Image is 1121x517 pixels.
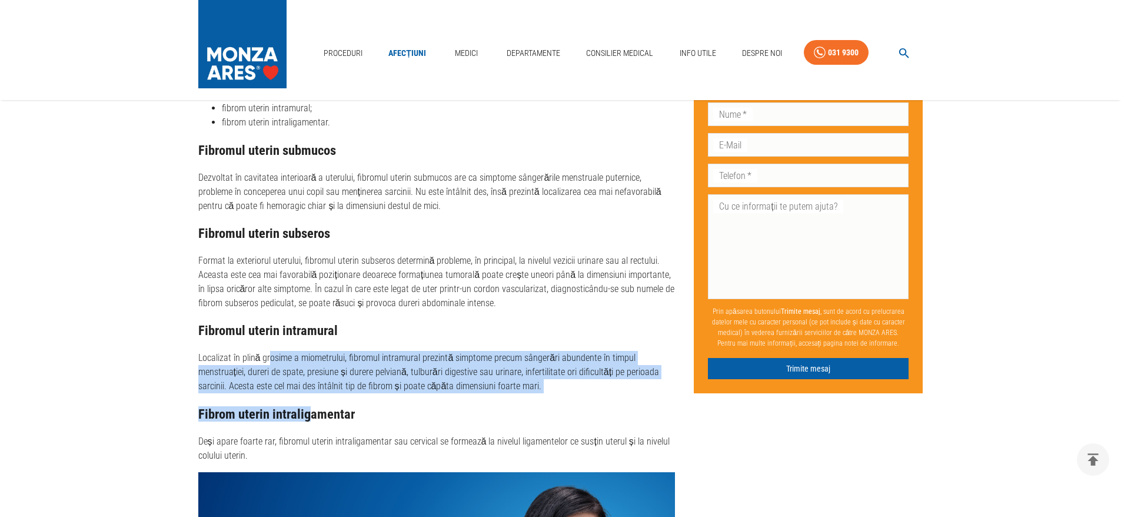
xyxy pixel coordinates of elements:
h3: Fibromul uterin intramural [198,323,676,338]
p: Deși apare foarte rar, fibromul uterin intraligamentar sau cervical se formează la nivelul ligame... [198,435,676,463]
button: delete [1077,443,1109,476]
p: Format la exteriorul uterului, fibromul uterin subseros determină probleme, în principal, la nive... [198,254,676,310]
li: fibrom uterin intramural; [222,101,676,115]
h3: Fibromul uterin subseros [198,226,676,241]
p: Dezvoltat în cavitatea interioară a uterului, fibromul uterin submucos are ca simptome sângerăril... [198,171,676,213]
a: Departamente [502,41,565,65]
h3: Fibrom uterin intraligamentar [198,407,676,422]
button: Trimite mesaj [708,358,909,380]
p: Localizat în plină grosime a miometrului, fibromul intramural prezintă simptome precum sângerări ... [198,351,676,393]
a: Info Utile [675,41,721,65]
p: Prin apăsarea butonului , sunt de acord cu prelucrarea datelor mele cu caracter personal (ce pot ... [708,301,909,353]
a: 031 9300 [804,40,869,65]
div: 031 9300 [828,45,859,60]
h3: Fibromul uterin submucos [198,143,676,158]
a: Despre Noi [737,41,787,65]
a: Afecțiuni [384,41,431,65]
a: Proceduri [319,41,367,65]
b: Trimite mesaj [781,307,820,316]
a: Consilier Medical [581,41,658,65]
li: fibrom uterin intraligamentar. [222,115,676,130]
a: Medici [447,41,485,65]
